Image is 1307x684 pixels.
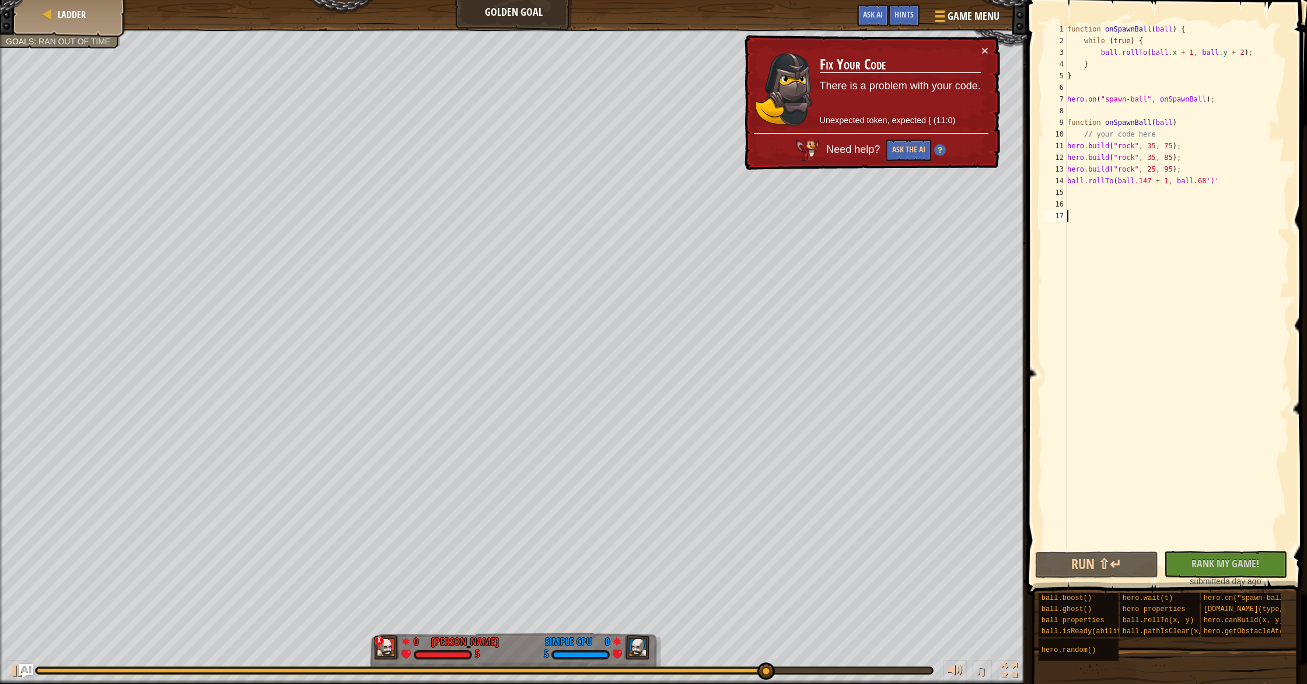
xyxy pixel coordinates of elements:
span: Goals [6,37,34,46]
div: 0 [598,634,610,645]
span: ball properties [1042,616,1105,624]
span: hero.getObstacleAt(x, y) [1204,627,1305,636]
button: ⌘ + P: Play [6,660,29,684]
span: ball.isReady(ability) [1042,627,1130,636]
div: 2 [1043,35,1067,47]
div: 15 [1043,187,1067,198]
div: 12 [1043,152,1067,163]
a: Ladder [54,8,86,21]
img: Hint [934,145,945,157]
div: 6 [1043,82,1067,93]
div: 5 [544,650,548,660]
div: 7 [1043,93,1067,105]
span: ball.boost() [1042,594,1092,602]
button: Game Menu [925,5,1007,32]
img: thang_avatar_frame.png [624,635,650,659]
div: 5 [1043,70,1067,82]
div: 0 [414,634,425,645]
span: ball.pathIsClear(x, y) [1123,627,1215,636]
img: thang_avatar_frame.png [374,635,400,659]
button: × [982,46,990,58]
div: x [375,636,384,645]
button: Toggle fullscreen [998,660,1021,684]
div: 17 [1043,210,1067,222]
button: Run ⇧↵ [1035,552,1158,578]
span: Ask AI [863,9,883,20]
div: 8 [1043,105,1067,117]
button: Ask the AI [886,139,931,162]
span: hero.on("spawn-ball", f) [1204,594,1305,602]
div: Simple CPU [545,634,592,650]
div: 11 [1043,140,1067,152]
div: 1 [1043,23,1067,35]
button: Adjust volume [943,660,967,684]
div: 9 [1043,117,1067,128]
span: hero.canBuild(x, y) [1204,616,1284,624]
p: Unexpected token, expected { (11:0) [819,114,980,128]
div: [PERSON_NAME] [431,634,499,650]
span: Game Menu [948,9,1000,24]
div: 5 [475,650,480,660]
div: 3 [1043,47,1067,58]
span: ball.rollTo(x, y) [1123,616,1194,624]
img: duck_amara.png [754,50,813,125]
button: Ask AI [857,5,889,26]
button: Ask AI [19,664,33,678]
span: hero.random() [1042,646,1096,654]
span: hero properties [1123,605,1186,613]
div: 14 [1043,175,1067,187]
h3: Fix Your Code [820,56,981,75]
div: 10 [1043,128,1067,140]
span: ♫ [975,662,987,679]
span: Need help? [826,143,882,156]
p: There is a problem with your code. [820,78,981,96]
div: a day ago [1170,575,1281,587]
span: ball.ghost() [1042,605,1092,613]
span: Rank My Game! [1191,556,1259,571]
span: hero.wait(t) [1123,594,1173,602]
div: 4 [1043,58,1067,70]
span: : [34,37,39,46]
span: Ladder [58,8,86,21]
button: ♫ [973,660,993,684]
button: Rank My Game! [1164,551,1287,578]
div: 16 [1043,198,1067,210]
span: submitted [1190,577,1225,586]
span: Ran out of time [39,37,110,46]
img: AI [795,138,819,160]
div: 13 [1043,163,1067,175]
span: Hints [894,9,914,20]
